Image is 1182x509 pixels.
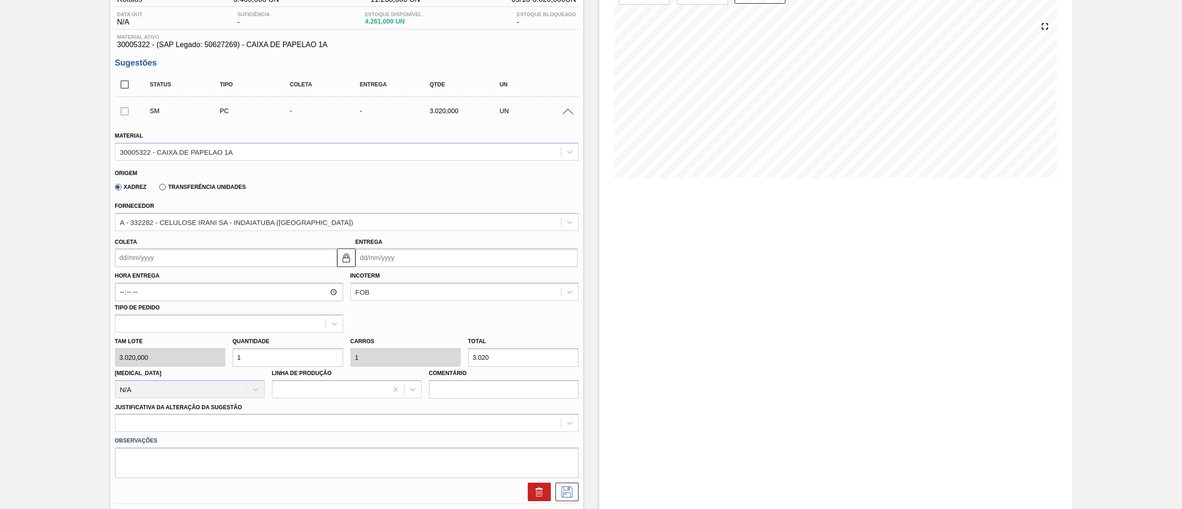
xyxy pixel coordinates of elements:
[148,81,228,88] div: Status
[357,107,437,115] div: -
[115,239,137,245] label: Coleta
[148,107,228,115] div: Sugestão Manual
[237,12,270,17] span: Suficiência
[497,81,577,88] div: UN
[117,41,576,49] span: 30005322 - (SAP Legado: 50627269) - CAIXA DE PAPELAO 1A
[365,18,422,25] span: 4.261,000 UN
[287,107,367,115] div: -
[356,248,578,267] input: dd/mm/yyyy
[497,107,577,115] div: UN
[159,184,246,190] label: Transferência Unidades
[115,335,225,348] label: Tam lote
[115,404,242,411] label: Justificativa da Alteração da Sugestão
[115,58,579,68] h3: Sugestões
[517,12,576,17] span: Estoque Bloqueado
[115,248,337,267] input: dd/mm/yyyy
[337,248,356,267] button: locked
[115,370,162,376] label: [MEDICAL_DATA]
[429,367,579,380] label: Comentário
[357,81,437,88] div: Entrega
[115,304,160,311] label: Tipo de pedido
[350,338,374,345] label: Carros
[217,81,297,88] div: Tipo
[120,218,353,226] div: A - 332282 - CELULOSE IRANI SA - INDAIATUBA ([GEOGRAPHIC_DATA])
[468,338,486,345] label: Total
[120,148,233,156] div: 30005322 - CAIXA DE PAPELAO 1A
[356,239,383,245] label: Entrega
[272,370,332,376] label: Linha de Produção
[117,12,143,17] span: Data out
[115,434,579,448] label: Observações
[117,34,576,40] span: Material ativo
[287,81,367,88] div: Coleta
[523,483,551,501] div: Excluir Sugestão
[115,133,143,139] label: Material
[115,12,145,26] div: N/A
[115,184,147,190] label: Xadrez
[233,338,270,345] label: Quantidade
[356,288,370,296] div: FOB
[217,107,297,115] div: Pedido de Compra
[551,483,579,501] div: Salvar Sugestão
[235,12,272,26] div: -
[115,170,138,176] label: Origem
[427,81,507,88] div: Qtde
[514,12,578,26] div: -
[427,107,507,115] div: 3.020,000
[115,269,343,283] label: Hora Entrega
[365,12,422,17] span: Estoque Disponível
[350,273,380,279] label: Incoterm
[115,203,154,209] label: Fornecedor
[341,252,352,263] img: locked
